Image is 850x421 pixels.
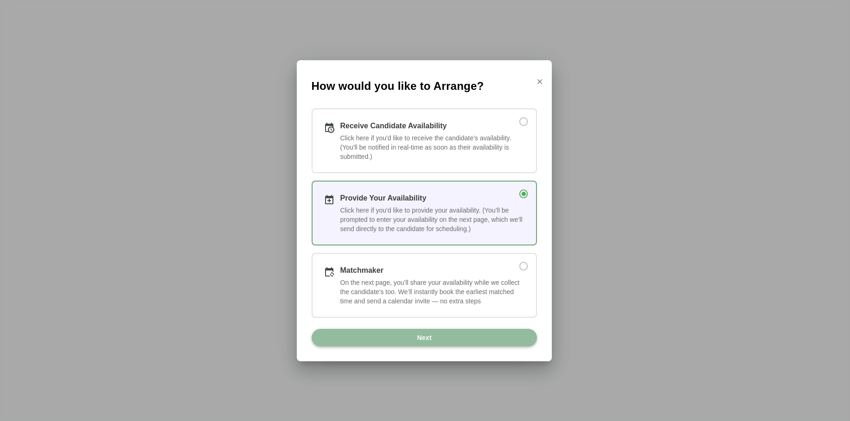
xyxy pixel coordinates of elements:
[416,329,432,346] span: Next
[340,206,525,233] div: Click here if you'd like to provide your availability. (You’ll be prompted to enter your availabi...
[340,193,506,204] div: Provide Your Availability
[340,133,525,161] div: Click here if you'd like to receive the candidate’s availability. (You'll be notified in real-tim...
[312,329,537,346] button: Next
[312,79,484,94] span: How would you like to Arrange?
[340,265,506,276] div: Matchmaker
[340,120,525,132] div: Receive Candidate Availability
[340,278,525,306] div: On the next page, you’ll share your availability while we collect the candidate’s too. We’ll inst...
